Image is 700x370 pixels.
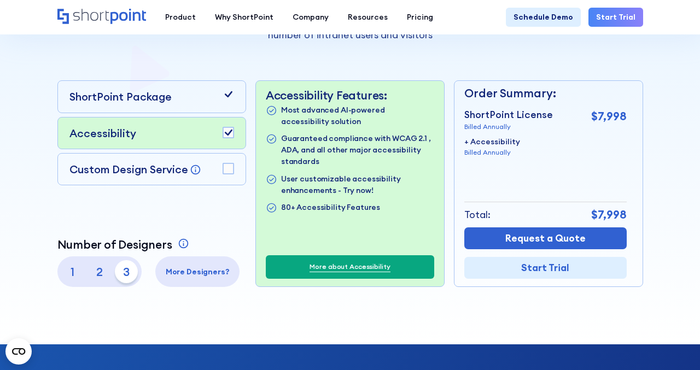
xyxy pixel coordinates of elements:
[57,9,147,25] a: Home
[464,108,553,122] p: ShortPoint License
[407,11,433,23] div: Pricing
[398,8,443,27] a: Pricing
[591,206,627,224] p: $7,998
[464,257,627,279] a: Start Trial
[464,85,627,102] p: Order Summary:
[281,202,380,214] p: 80+ Accessibility Features
[88,260,111,283] p: 2
[281,173,434,196] p: User customizable accessibility enhancements - Try now!
[165,11,196,23] div: Product
[206,8,283,27] a: Why ShortPoint
[464,148,520,157] p: Billed Annually
[293,11,329,23] div: Company
[5,338,32,365] button: Open CMP widget
[281,104,434,127] p: Most advanced AI-powered accessibility solution
[464,208,491,222] p: Total:
[61,260,84,283] p: 1
[339,8,398,27] a: Resources
[266,89,434,102] p: Accessibility Features:
[69,125,136,141] p: Accessibility
[159,266,236,278] p: More Designers?
[503,243,700,370] iframe: Chat Widget
[69,162,188,176] p: Custom Design Service
[464,227,627,249] a: Request a Quote
[591,108,627,125] p: $7,998
[69,89,172,104] p: ShortPoint Package
[464,122,553,132] p: Billed Annually
[348,11,388,23] div: Resources
[310,262,390,272] a: More about Accessibility
[57,238,191,251] a: Number of Designers
[588,8,643,27] a: Start Trial
[57,238,172,251] p: Number of Designers
[506,8,581,27] a: Schedule Demo
[283,8,339,27] a: Company
[115,260,138,283] p: 3
[215,11,273,23] div: Why ShortPoint
[156,8,206,27] a: Product
[464,136,520,148] p: + Accessibility
[281,133,434,167] p: Guaranteed compliance with WCAG 2.1 , ADA, and all other major accessibility standards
